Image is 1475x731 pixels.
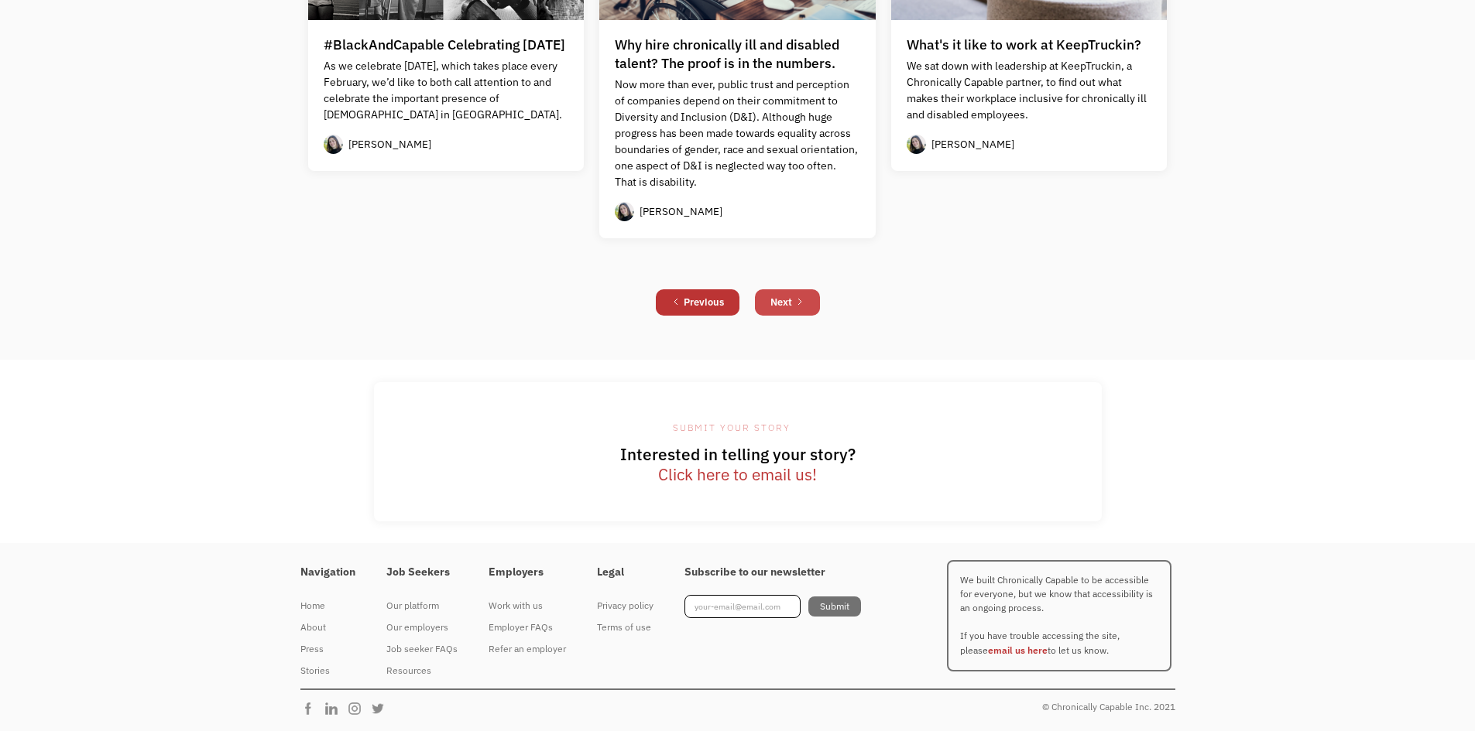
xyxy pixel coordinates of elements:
h4: Navigation [300,565,355,579]
div: Refer an employer [489,640,566,658]
div: Why hire chronically ill and disabled talent? The proof is in the numbers. [615,36,860,73]
div: Job seeker FAQs [386,640,458,658]
a: Home [300,595,355,617]
div: List [300,282,1175,323]
img: Chronically Capable Linkedin Page [324,701,347,716]
a: Stories [300,660,355,681]
div: [PERSON_NAME] [640,204,722,219]
h4: Employers [489,565,566,579]
h4: Job Seekers [386,565,458,579]
a: Our employers [386,617,458,638]
div: Previous [684,293,724,312]
a: Terms of use [597,617,653,638]
img: Chronically Capable Facebook Page [300,701,324,716]
a: email us here [988,644,1048,656]
a: Employer FAQs [489,617,566,638]
a: Resources [386,660,458,681]
div: What's it like to work at KeepTruckin? [907,36,1141,54]
div: [PERSON_NAME] [348,137,431,152]
div: Work with us [489,596,566,615]
a: About [300,617,355,638]
div: #BlackAndCapable Celebrating [DATE] [324,36,565,54]
div: About [300,618,355,637]
a: Our platform [386,595,458,617]
a: Job seeker FAQs [386,638,458,660]
div: Press [300,640,355,658]
p: We sat down with leadership at KeepTruckin, a Chronically Capable partner, to find out what makes... [907,58,1152,123]
input: your-email@email.com [684,595,801,618]
img: Chronically Capable Instagram Page [347,701,370,716]
div: Our employers [386,618,458,637]
a: Click here to email us! [658,465,817,485]
div: Home [300,596,355,615]
h4: Legal [597,565,653,579]
a: Next Page [755,289,820,316]
h1: Interested in telling your story? [374,445,1102,485]
div: [PERSON_NAME] [931,137,1014,152]
input: Submit [808,596,861,617]
a: Privacy policy [597,595,653,617]
a: Work with us [489,595,566,617]
div: Terms of use [597,618,653,637]
div: Next [770,293,792,312]
a: Refer an employer [489,638,566,660]
div: © Chronically Capable Inc. 2021 [1042,698,1175,716]
h4: Subscribe to our newsletter [684,565,861,579]
a: Previous Page [656,289,739,316]
a: Press [300,638,355,660]
div: Employer FAQs [489,618,566,637]
div: Our platform [386,596,458,615]
div: SUBMIT YOUR STORY [374,418,1102,437]
form: Footer Newsletter [684,595,861,618]
p: We built Chronically Capable to be accessible for everyone, but we know that accessibility is an ... [947,560,1171,671]
div: Stories [300,661,355,680]
div: Privacy policy [597,596,653,615]
div: Resources [386,661,458,680]
p: As we celebrate [DATE], which takes place every February, we’d like to both call attention to and... [324,58,569,123]
img: Chronically Capable Twitter Page [370,701,393,716]
p: Now more than ever, public trust and perception of companies depend on their commitment to Divers... [615,77,860,190]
